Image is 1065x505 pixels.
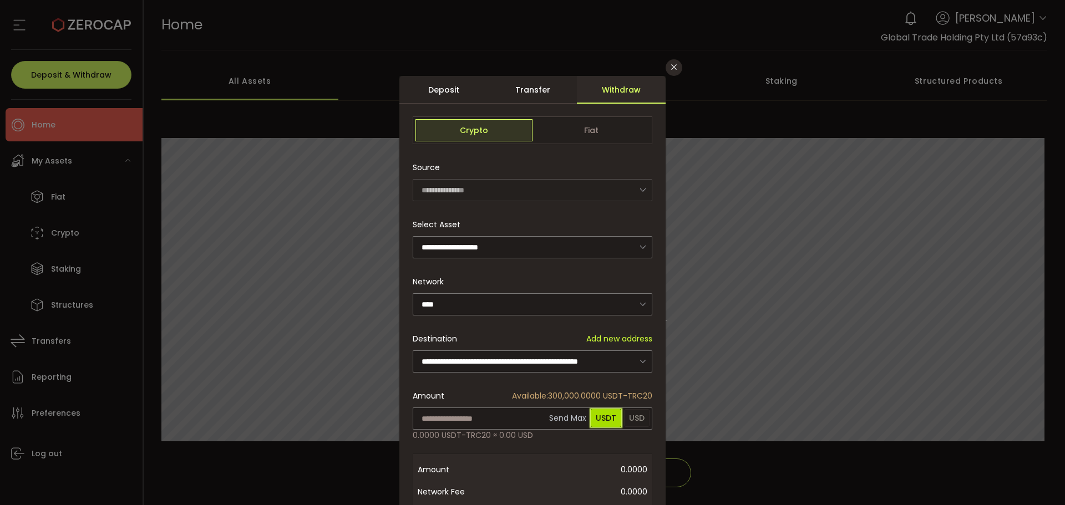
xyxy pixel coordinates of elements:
[418,481,506,503] span: Network Fee
[413,219,467,230] label: Select Asset
[666,59,682,76] button: Close
[413,430,533,441] span: 0.0000 USDT-TRC20 ≈ 0.00 USD
[577,76,666,104] div: Withdraw
[413,156,440,178] span: Source
[512,390,548,401] span: Available:
[1010,452,1065,505] div: 聊天小组件
[512,390,652,402] span: 300,000.0000 USDT-TRC20
[1010,452,1065,505] iframe: Chat Widget
[413,276,450,287] label: Network
[418,458,506,481] span: Amount
[506,458,647,481] span: 0.0000
[547,407,588,429] span: Send Max
[586,333,652,345] span: Add new address
[532,119,650,141] span: Fiat
[413,390,444,402] span: Amount
[506,481,647,503] span: 0.0000
[413,333,457,344] span: Destination
[415,119,532,141] span: Crypto
[624,409,650,427] span: USD
[399,76,488,104] div: Deposit
[591,409,621,427] span: USDT
[488,76,577,104] div: Transfer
